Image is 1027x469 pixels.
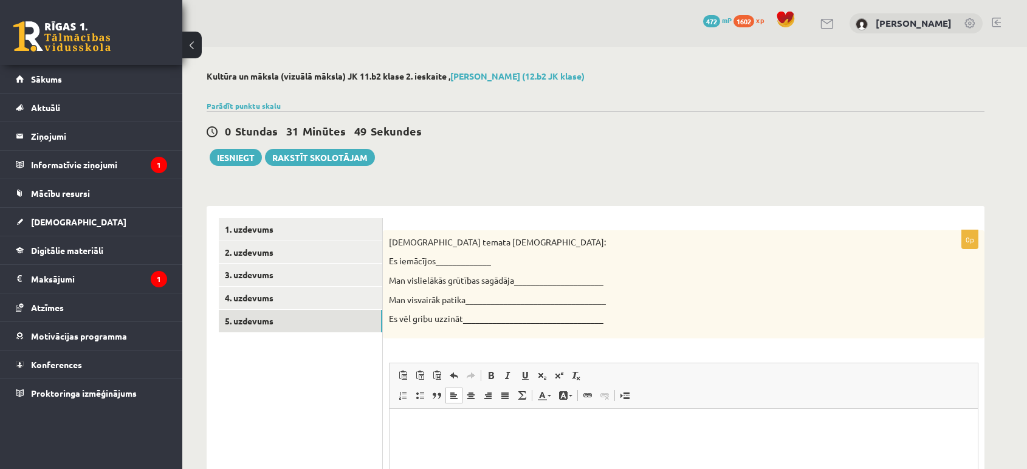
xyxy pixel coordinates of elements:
a: Sākums [16,65,167,93]
span: Aktuāli [31,102,60,113]
span: xp [756,15,764,25]
a: Konferences [16,351,167,378]
p: [DEMOGRAPHIC_DATA] temata [DEMOGRAPHIC_DATA]: [389,236,918,248]
p: Es iemācījos_____________ [389,255,918,267]
span: 31 [286,124,298,138]
a: 1602 xp [733,15,770,25]
a: Ievietot/noņemt numurētu sarakstu [394,388,411,403]
a: 4. uzdevums [219,287,382,309]
p: Es vēl gribu uzzināt_________________________________ [389,313,918,325]
span: Proktoringa izmēģinājums [31,388,137,399]
span: Mācību resursi [31,188,90,199]
a: Saite (vadīšanas taustiņš+K) [579,388,596,403]
span: Motivācijas programma [31,330,127,341]
span: Sākums [31,74,62,84]
a: Aktuāli [16,94,167,122]
a: 472 mP [703,15,732,25]
a: Noņemt stilus [568,368,585,383]
a: 5. uzdevums [219,310,382,332]
a: Teksta krāsa [534,388,555,403]
legend: Maksājumi [31,265,167,293]
a: Proktoringa izmēģinājums [16,379,167,407]
legend: Informatīvie ziņojumi [31,151,167,179]
a: Fona krāsa [555,388,576,403]
a: Ievietot kā vienkāršu tekstu (vadīšanas taustiņš+pārslēgšanas taustiņš+V) [411,368,428,383]
a: Ziņojumi [16,122,167,150]
a: Parādīt punktu skalu [207,101,281,111]
span: [DEMOGRAPHIC_DATA] [31,216,126,227]
a: Apakšraksts [534,368,551,383]
a: Informatīvie ziņojumi1 [16,151,167,179]
p: Man visvairāk patika_________________________________ [389,294,918,306]
a: 1. uzdevums [219,218,382,241]
span: Digitālie materiāli [31,245,103,256]
a: Atcelt (vadīšanas taustiņš+Z) [445,368,462,383]
span: 0 [225,124,231,138]
a: Treknraksts (vadīšanas taustiņš+B) [483,368,500,383]
a: 2. uzdevums [219,241,382,264]
a: Atkārtot (vadīšanas taustiņš+Y) [462,368,479,383]
a: Rakstīt skolotājam [265,149,375,166]
span: Atzīmes [31,302,64,313]
h2: Kultūra un māksla (vizuālā māksla) JK 11.b2 klase 2. ieskaite , [207,71,984,81]
a: Digitālie materiāli [16,236,167,264]
a: Atzīmes [16,293,167,321]
a: [PERSON_NAME] (12.b2 JK klase) [450,70,585,81]
a: Ielīmēt (vadīšanas taustiņš+V) [394,368,411,383]
a: Izlīdzināt pa labi [479,388,496,403]
a: Ievietot no Worda [428,368,445,383]
a: Rīgas 1. Tālmācības vidusskola [13,21,111,52]
i: 1 [151,271,167,287]
a: 3. uzdevums [219,264,382,286]
a: Augšraksts [551,368,568,383]
span: 1602 [733,15,754,27]
span: Konferences [31,359,82,370]
a: Izlīdzināt malas [496,388,513,403]
button: Iesniegt [210,149,262,166]
span: Minūtes [303,124,346,138]
span: mP [722,15,732,25]
a: Motivācijas programma [16,322,167,350]
a: Ievietot/noņemt sarakstu ar aizzīmēm [411,388,428,403]
a: Centrēti [462,388,479,403]
a: [DEMOGRAPHIC_DATA] [16,208,167,236]
p: Man vislielākās grūtības sagādāja_____________________ [389,275,918,287]
span: Sekundes [371,124,422,138]
a: Bloka citāts [428,388,445,403]
img: Olivers Mortukāns [856,18,868,30]
span: 472 [703,15,720,27]
a: Pasvītrojums (vadīšanas taustiņš+U) [517,368,534,383]
span: 49 [354,124,366,138]
span: Stundas [235,124,278,138]
a: Maksājumi1 [16,265,167,293]
a: Slīpraksts (vadīšanas taustiņš+I) [500,368,517,383]
a: [PERSON_NAME] [876,17,952,29]
legend: Ziņojumi [31,122,167,150]
a: Atsaistīt [596,388,613,403]
a: Mācību resursi [16,179,167,207]
a: Math [513,388,531,403]
i: 1 [151,157,167,173]
p: 0p [961,230,978,249]
a: Ievietot lapas pārtraukumu drukai [616,388,633,403]
a: Izlīdzināt pa kreisi [445,388,462,403]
